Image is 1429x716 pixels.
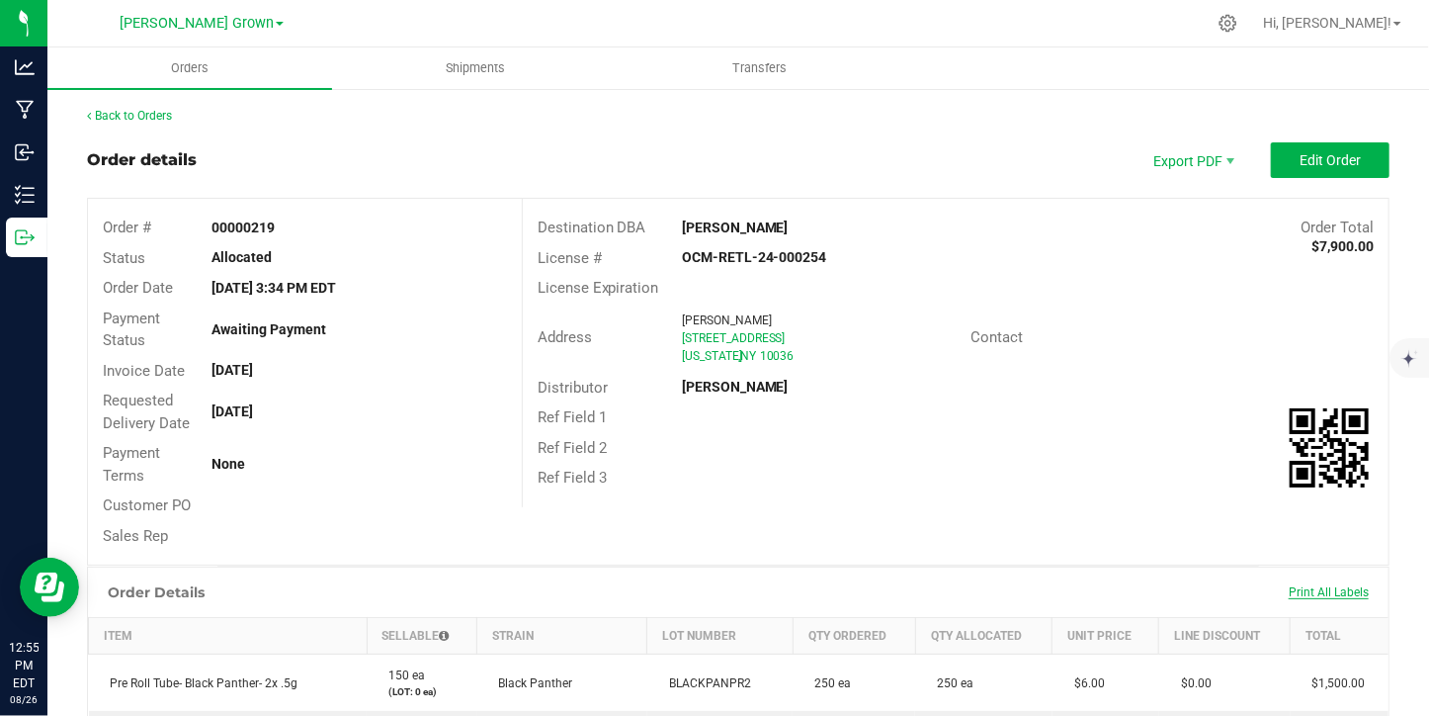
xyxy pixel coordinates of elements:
[477,618,647,655] th: Strain
[738,349,740,363] span: ,
[144,59,235,77] span: Orders
[120,15,274,32] span: [PERSON_NAME] Grown
[211,403,253,419] strong: [DATE]
[20,558,79,617] iframe: Resource center
[103,527,168,545] span: Sales Rep
[103,310,160,350] span: Payment Status
[103,392,190,432] span: Requested Delivery Date
[659,676,751,690] span: BLACKPANPR2
[1291,618,1388,655] th: Total
[419,59,532,77] span: Shipments
[538,379,608,397] span: Distributor
[1216,14,1240,33] div: Manage settings
[538,408,607,426] span: Ref Field 1
[682,313,772,327] span: [PERSON_NAME]
[1311,238,1374,254] strong: $7,900.00
[211,321,326,337] strong: Awaiting Payment
[101,676,298,690] span: Pre Roll Tube- Black Panther- 2x .5g
[89,618,368,655] th: Item
[682,249,827,265] strong: OCM-RETL-24-000254
[103,219,151,236] span: Order #
[15,142,35,162] inline-svg: Inbound
[915,618,1052,655] th: Qty Allocated
[538,279,659,297] span: License Expiration
[707,59,814,77] span: Transfers
[103,496,191,514] span: Customer PO
[1289,585,1369,599] span: Print All Labels
[1303,676,1366,690] span: $1,500.00
[1290,408,1369,488] qrcode: 00000219
[538,439,607,457] span: Ref Field 2
[682,379,789,395] strong: [PERSON_NAME]
[378,684,465,699] p: (LOT: 0 ea)
[682,220,789,235] strong: [PERSON_NAME]
[15,185,35,205] inline-svg: Inventory
[538,469,607,487] span: Ref Field 3
[15,100,35,120] inline-svg: Manufacturing
[108,584,205,600] h1: Order Details
[87,109,172,123] a: Back to Orders
[103,444,160,485] span: Payment Terms
[9,639,39,692] p: 12:55 PM EDT
[538,249,602,267] span: License #
[538,219,646,236] span: Destination DBA
[1301,219,1374,236] span: Order Total
[15,57,35,77] inline-svg: Analytics
[682,331,786,345] span: [STREET_ADDRESS]
[367,618,477,655] th: Sellable
[927,676,973,690] span: 250 ea
[618,47,902,89] a: Transfers
[804,676,851,690] span: 250 ea
[211,362,253,378] strong: [DATE]
[211,456,245,472] strong: None
[793,618,915,655] th: Qty Ordered
[740,349,756,363] span: NY
[211,220,275,235] strong: 00000219
[1290,408,1369,488] img: Scan me!
[87,148,197,172] div: Order details
[647,618,794,655] th: Lot Number
[1133,142,1251,178] li: Export PDF
[15,227,35,247] inline-svg: Outbound
[1300,152,1361,168] span: Edit Order
[970,328,1023,346] span: Contact
[1159,618,1291,655] th: Line Discount
[103,279,173,297] span: Order Date
[1064,676,1105,690] span: $6.00
[103,362,185,380] span: Invoice Date
[332,47,617,89] a: Shipments
[103,249,145,267] span: Status
[1271,142,1389,178] button: Edit Order
[1052,618,1159,655] th: Unit Price
[211,280,336,296] strong: [DATE] 3:34 PM EDT
[9,692,39,707] p: 08/26
[1171,676,1212,690] span: $0.00
[47,47,332,89] a: Orders
[538,328,592,346] span: Address
[760,349,795,363] span: 10036
[378,669,425,682] span: 150 ea
[211,249,272,265] strong: Allocated
[682,349,742,363] span: [US_STATE]
[489,676,573,690] span: Black Panther
[1263,15,1391,31] span: Hi, [PERSON_NAME]!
